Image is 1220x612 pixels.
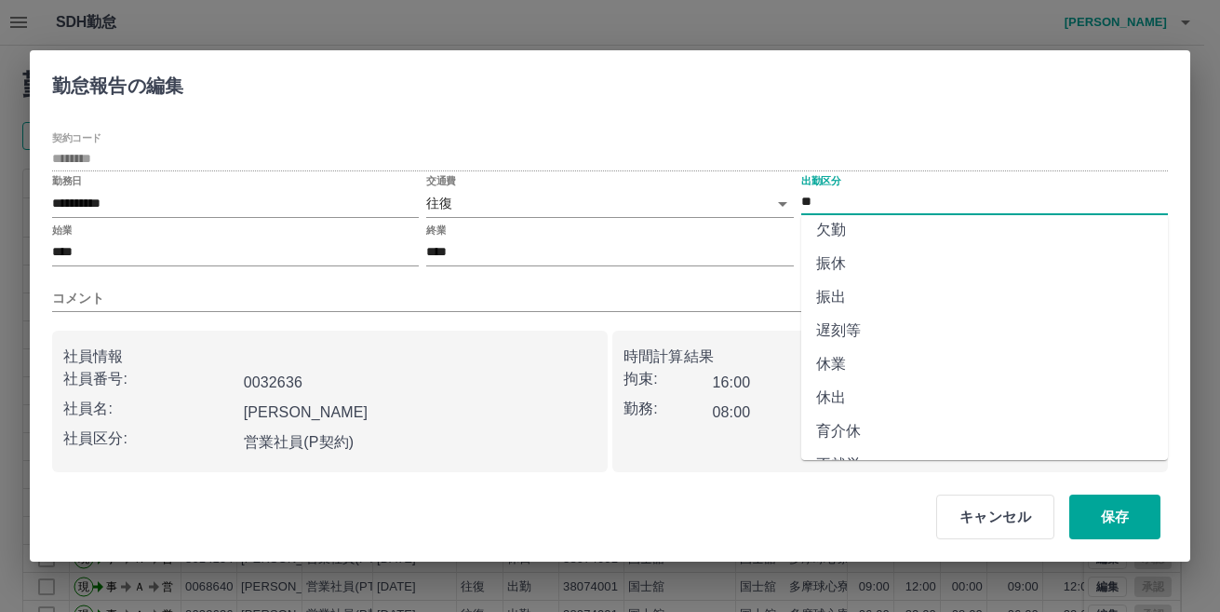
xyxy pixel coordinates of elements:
p: 社員名: [63,398,236,420]
p: 社員情報 [63,346,597,368]
label: 契約コード [52,131,101,145]
label: 出勤区分 [801,174,840,188]
p: 社員区分: [63,428,236,450]
li: 振休 [801,247,1168,280]
b: 08:00 [713,404,751,420]
label: 終業 [426,223,446,237]
li: 振出 [801,280,1168,314]
p: 社員番号: [63,368,236,390]
h2: 勤怠報告の編集 [30,50,206,114]
label: 勤務日 [52,174,82,188]
li: 遅刻等 [801,314,1168,347]
p: 拘束: [623,368,713,390]
b: [PERSON_NAME] [244,404,369,420]
p: 時間計算結果 [623,346,1157,368]
li: 欠勤 [801,213,1168,247]
b: 0032636 [244,374,302,390]
li: 育介休 [801,415,1168,448]
li: 休出 [801,381,1168,415]
div: 往復 [426,190,793,217]
li: 不就労 [801,448,1168,482]
li: 休業 [801,347,1168,381]
button: 保存 [1069,495,1160,539]
label: 交通費 [426,174,456,188]
p: 勤務: [623,398,713,420]
b: 16:00 [713,374,751,390]
button: キャンセル [936,495,1054,539]
b: 営業社員(P契約) [244,434,355,450]
label: 始業 [52,223,72,237]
